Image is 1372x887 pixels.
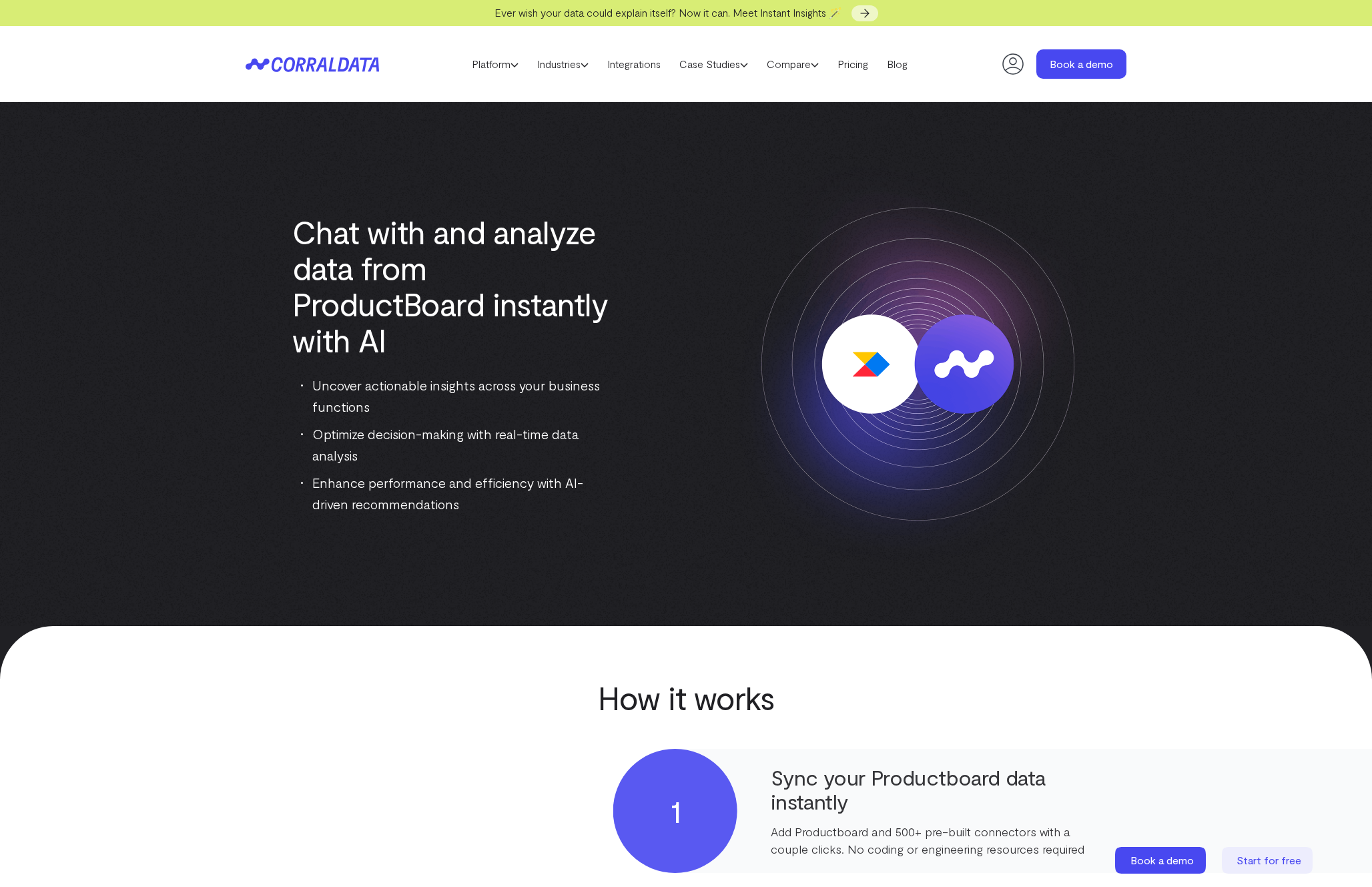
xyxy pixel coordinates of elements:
[598,54,670,74] a: Integrations
[292,214,616,358] h1: Chat with and analyze data from ProductBoard instantly with AI
[613,749,737,873] div: 1
[1036,49,1126,79] a: Book a demo
[1130,854,1194,866] span: Book a demo
[301,374,616,417] li: Uncover actionable insights across your business functions
[828,54,878,74] a: Pricing
[301,423,616,466] li: Optimize decision-making with real-time data analysis
[528,54,598,74] a: Industries
[494,6,842,19] span: Ever wish your data could explain itself? Now it can. Meet Instant Insights 🪄
[670,54,757,74] a: Case Studies
[771,823,1091,858] p: Add Productboard and 500+ pre-built connectors with a couple clicks. No coding or engineering res...
[771,765,1091,813] h4: Sync your Productboard data instantly
[757,54,828,74] a: Compare
[462,54,528,74] a: Platform
[878,54,917,74] a: Blog
[1222,847,1315,874] a: Start for free
[1237,854,1301,866] span: Start for free
[301,472,616,515] li: Enhance performance and efficiency with AI-driven recommendations
[456,679,916,715] h2: How it works
[1115,847,1209,874] a: Book a demo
